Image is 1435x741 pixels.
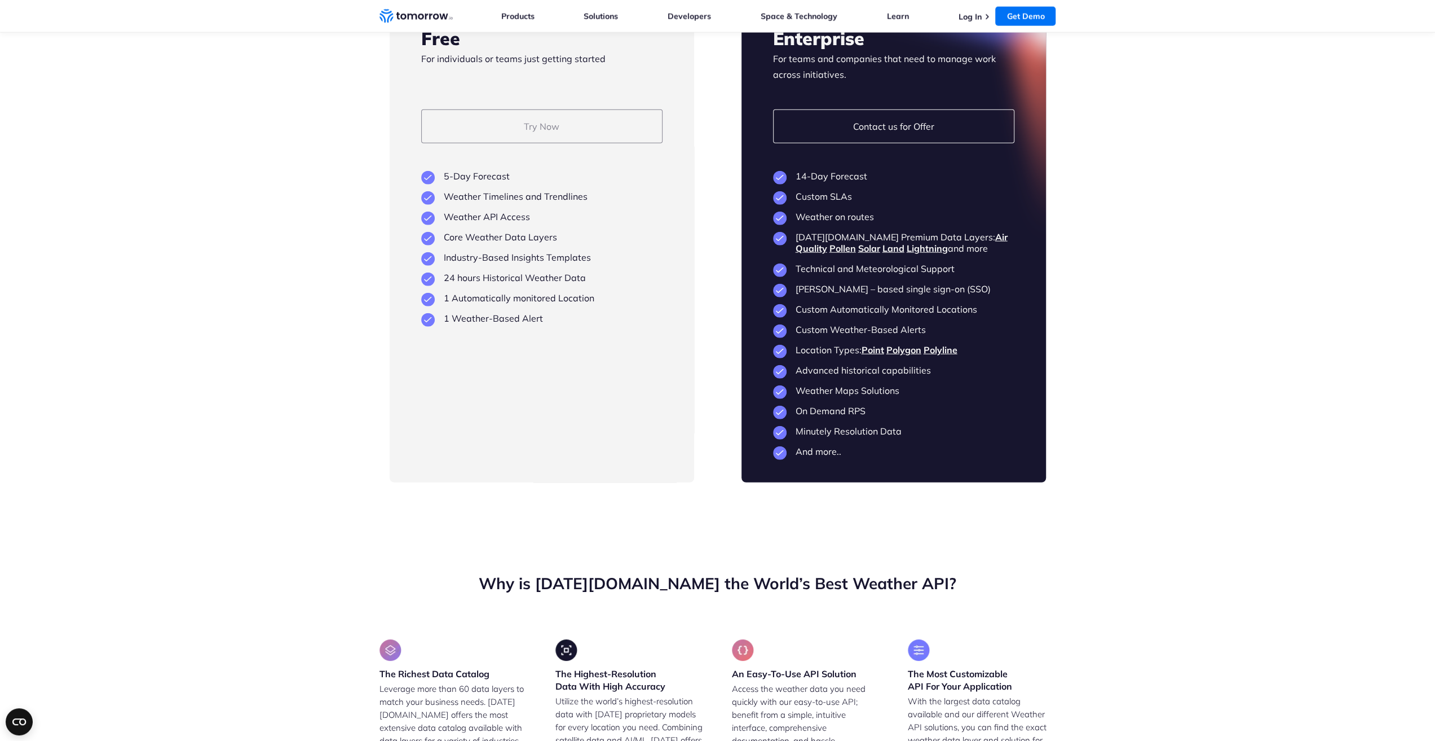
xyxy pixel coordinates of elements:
a: Solutions [584,11,618,21]
h3: The Richest Data Catalog [379,668,489,680]
a: Learn [887,11,909,21]
h2: Why is [DATE][DOMAIN_NAME] the World’s Best Weather API? [379,573,1056,594]
h3: An Easy-To-Use API Solution [732,668,856,680]
h3: The Highest-Resolution Data With High Accuracy [555,668,704,692]
a: Lightning [907,243,948,254]
li: Weather on routes [773,211,1014,222]
ul: plan features [773,170,1014,457]
li: Weather Timelines and Trendlines [421,191,663,202]
a: Point [862,344,884,356]
h3: Free [421,26,663,51]
a: Get Demo [995,7,1056,26]
a: Solar [858,243,880,254]
li: Custom Automatically Monitored Locations [773,304,1014,315]
li: 5-Day Forecast [421,170,663,182]
li: [PERSON_NAME] – based single sign-on (SSO) [773,283,1014,295]
ul: plan features [421,170,663,324]
li: Custom SLAs [773,191,1014,202]
li: 1 Weather-Based Alert [421,313,663,324]
a: Home link [379,8,453,25]
li: Location Types: [773,344,1014,356]
a: Polygon [886,344,921,356]
a: Products [501,11,535,21]
button: Open CMP widget [6,708,33,735]
li: [DATE][DOMAIN_NAME] Premium Data Layers: and more [773,231,1014,254]
a: Air Quality [796,231,1008,254]
li: 24 hours Historical Weather Data [421,272,663,283]
li: Technical and Meteorological Support [773,263,1014,274]
li: And more.. [773,446,1014,457]
a: Developers [668,11,711,21]
a: Log In [958,12,981,22]
a: Try Now [421,109,663,143]
h3: The Most Customizable API For Your Application [908,668,1056,692]
li: On Demand RPS [773,405,1014,416]
li: 14-Day Forecast [773,170,1014,182]
li: Advanced historical capabilities [773,365,1014,376]
a: Land [882,243,904,254]
a: Contact us for Offer [773,109,1014,143]
p: For individuals or teams just getting started [421,51,663,82]
li: Weather API Access [421,211,663,222]
li: Industry-Based Insights Templates [421,252,663,263]
li: 1 Automatically monitored Location [421,292,663,304]
li: Core Weather Data Layers [421,231,663,243]
li: Minutely Resolution Data [773,426,1014,437]
a: Pollen [829,243,856,254]
a: Polyline [924,344,957,356]
li: Custom Weather-Based Alerts [773,324,1014,335]
li: Weather Maps Solutions [773,385,1014,396]
a: Space & Technology [761,11,837,21]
